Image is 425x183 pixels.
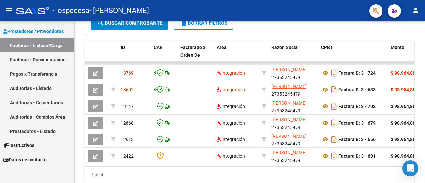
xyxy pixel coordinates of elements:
[318,41,388,70] datatable-header-cell: CPBT
[121,70,134,76] span: 13769
[89,3,149,18] span: - [PERSON_NAME]
[217,104,245,109] span: Integración
[391,70,415,76] strong: $ 98.964,88
[330,68,338,78] i: Descargar documento
[178,41,214,70] datatable-header-cell: Facturado x Orden De
[338,87,376,92] strong: Factura B: 3 - 633
[217,87,245,92] span: Integración
[391,45,404,50] span: Monto
[271,117,307,122] span: [PERSON_NAME]
[121,45,125,50] span: ID
[391,120,415,126] strong: $ 98.964,88
[271,67,307,72] span: [PERSON_NAME]
[330,84,338,95] i: Descargar documento
[217,70,245,76] span: Integración
[271,100,307,106] span: [PERSON_NAME]
[391,137,415,142] strong: $ 98.964,88
[154,45,162,50] span: CAE
[271,99,316,113] div: 27353245479
[180,20,227,26] span: Borrar Filtros
[3,28,64,35] span: Prestadores / Proveedores
[338,153,376,159] strong: Factura B: 3 - 601
[330,101,338,112] i: Descargar documento
[118,41,151,70] datatable-header-cell: ID
[91,16,168,30] button: Buscar Comprobante
[151,41,178,70] datatable-header-cell: CAE
[121,120,134,126] span: 12868
[217,153,245,159] span: Integración
[52,3,89,18] span: - ospecesa
[271,116,316,130] div: 27353245479
[271,45,299,50] span: Razón Social
[121,87,134,92] span: 13602
[271,149,316,163] div: 27353245479
[3,156,47,163] span: Datos de contacto
[271,133,316,146] div: 27353245479
[338,104,376,109] strong: Factura B: 3 - 702
[321,45,333,50] span: CPBT
[402,160,418,176] div: Open Intercom Messenger
[121,153,134,159] span: 12422
[121,104,134,109] span: 13147
[180,45,205,58] span: Facturado x Orden De
[338,120,376,126] strong: Factura B: 3 - 679
[391,87,415,92] strong: $ 98.964,88
[412,6,420,14] mat-icon: person
[217,137,245,142] span: Integración
[330,118,338,128] i: Descargar documento
[330,151,338,161] i: Descargar documento
[269,41,318,70] datatable-header-cell: Razón Social
[271,150,307,155] span: [PERSON_NAME]
[217,45,227,50] span: Area
[338,70,376,76] strong: Factura B: 3 - 724
[391,104,415,109] strong: $ 98.964,88
[338,137,376,142] strong: Factura B: 3 - 656
[271,134,307,139] span: [PERSON_NAME]
[271,66,316,80] div: 27353245479
[330,134,338,145] i: Descargar documento
[180,19,188,27] mat-icon: delete
[97,20,162,26] span: Buscar Comprobante
[97,19,105,27] mat-icon: search
[271,84,307,89] span: [PERSON_NAME]
[121,137,134,142] span: 12613
[271,83,316,97] div: 27353245479
[3,142,34,149] span: Instructivos
[391,153,415,159] strong: $ 98.964,88
[214,41,259,70] datatable-header-cell: Area
[5,6,13,14] mat-icon: menu
[217,120,245,126] span: Integración
[174,16,233,30] button: Borrar Filtros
